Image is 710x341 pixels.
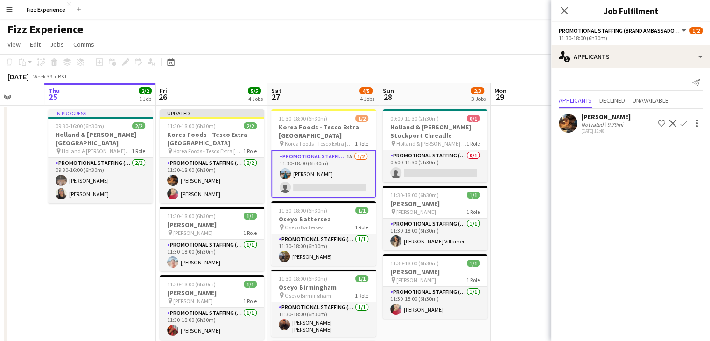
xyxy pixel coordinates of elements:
app-card-role: Promotional Staffing (Brand Ambassadors)1/111:30-18:00 (6h30m)[PERSON_NAME] [PERSON_NAME] [271,302,376,337]
span: 2/2 [132,122,145,129]
app-card-role: Promotional Staffing (Brand Ambassadors)2/211:30-18:00 (6h30m)[PERSON_NAME][PERSON_NAME] [160,158,264,203]
h3: Holland & [PERSON_NAME] Stockport Chreadle [383,123,487,140]
span: 1/1 [467,192,480,199]
h3: Oseyo Birmingham [271,283,376,291]
button: Promotional Staffing (Brand Ambassadors) [559,27,688,34]
span: Jobs [50,40,64,49]
span: 1/1 [244,281,257,288]
span: Sat [271,86,281,95]
button: Fizz Experience [19,0,73,19]
a: Comms [70,38,98,50]
span: 1/2 [689,27,703,34]
span: Korea Foods - Tesco Extra [GEOGRAPHIC_DATA] [285,140,355,147]
span: 2/2 [244,122,257,129]
span: 2/3 [471,87,484,94]
span: 1/2 [355,115,368,122]
div: 09:00-11:30 (2h30m)0/1Holland & [PERSON_NAME] Stockport Chreadle Holland & [PERSON_NAME] Stockpor... [383,109,487,182]
span: 1/1 [355,207,368,214]
span: 1 Role [466,140,480,147]
span: 1 Role [243,148,257,155]
span: 11:30-18:00 (6h30m) [167,213,216,220]
div: 1 Job [139,95,151,102]
span: 11:30-18:00 (6h30m) [390,192,439,199]
h3: [PERSON_NAME] [160,289,264,297]
span: Week 39 [31,73,54,80]
span: 1/1 [244,213,257,220]
div: Applicants [551,45,710,68]
app-job-card: 11:30-18:00 (6h30m)1/2Korea Foods - Tesco Extra [GEOGRAPHIC_DATA] Korea Foods - Tesco Extra [GEOG... [271,109,376,198]
span: 1 Role [355,224,368,231]
a: Edit [26,38,44,50]
h3: Job Fulfilment [551,5,710,17]
span: Mon [494,86,506,95]
a: Jobs [46,38,68,50]
div: [DATE] [7,72,29,81]
a: View [4,38,24,50]
span: 11:30-18:00 (6h30m) [279,115,327,122]
app-card-role: Promotional Staffing (Brand Ambassadors)1/111:30-18:00 (6h30m)[PERSON_NAME] Villamer [383,219,487,250]
span: [PERSON_NAME] [173,229,213,236]
span: 2/2 [139,87,152,94]
span: Fri [160,86,167,95]
app-card-role: Promotional Staffing (Brand Ambassadors)2/209:30-16:00 (6h30m)[PERSON_NAME][PERSON_NAME] [48,158,153,203]
span: 29 [493,92,506,102]
app-card-role: Promotional Staffing (Brand Ambassadors)0/109:00-11:30 (2h30m) [383,150,487,182]
span: [PERSON_NAME] [396,277,436,284]
app-card-role: Promotional Staffing (Brand Ambassadors)1/111:30-18:00 (6h30m)[PERSON_NAME] [160,308,264,340]
h3: Holland & [PERSON_NAME][GEOGRAPHIC_DATA] [48,130,153,147]
div: [PERSON_NAME] [581,113,631,121]
h3: Korea Foods - Tesco Extra [GEOGRAPHIC_DATA] [160,130,264,147]
span: View [7,40,21,49]
h3: [PERSON_NAME] [383,268,487,276]
div: 9.79mi [605,121,625,128]
span: 1 Role [466,208,480,215]
span: 1 Role [243,229,257,236]
span: Holland & [PERSON_NAME] Stockport Cheadle [396,140,466,147]
span: Oseyo Birmingham [285,292,331,299]
span: Applicants [559,97,592,104]
div: BST [58,73,67,80]
app-job-card: Updated11:30-18:00 (6h30m)2/2Korea Foods - Tesco Extra [GEOGRAPHIC_DATA] Korea Foods - Tesco Extr... [160,109,264,203]
span: 11:30-18:00 (6h30m) [279,207,327,214]
app-job-card: 11:30-18:00 (6h30m)1/1[PERSON_NAME] [PERSON_NAME]1 RolePromotional Staffing (Brand Ambassadors)1/... [160,207,264,271]
h3: [PERSON_NAME] [160,220,264,229]
app-job-card: 11:30-18:00 (6h30m)1/1[PERSON_NAME] [PERSON_NAME]1 RolePromotional Staffing (Brand Ambassadors)1/... [160,275,264,340]
div: 3 Jobs [471,95,486,102]
div: In progress [48,109,153,117]
span: Oseyo Battersea [285,224,324,231]
app-card-role: Promotional Staffing (Brand Ambassadors)1/111:30-18:00 (6h30m)[PERSON_NAME] [383,287,487,319]
span: 1 Role [355,140,368,147]
span: Comms [73,40,94,49]
span: 1/1 [467,260,480,267]
span: 4/5 [359,87,373,94]
span: Holland & [PERSON_NAME][GEOGRAPHIC_DATA] [62,148,132,155]
app-job-card: 11:30-18:00 (6h30m)1/1[PERSON_NAME] [PERSON_NAME]1 RolePromotional Staffing (Brand Ambassadors)1/... [383,254,487,319]
app-card-role: Promotional Staffing (Brand Ambassadors)1/111:30-18:00 (6h30m)[PERSON_NAME] [271,234,376,266]
app-card-role: Promotional Staffing (Brand Ambassadors)1/111:30-18:00 (6h30m)[PERSON_NAME] [160,240,264,271]
app-job-card: In progress09:30-16:00 (6h30m)2/2Holland & [PERSON_NAME][GEOGRAPHIC_DATA] Holland & [PERSON_NAME]... [48,109,153,203]
h1: Fizz Experience [7,22,83,36]
span: Thu [48,86,60,95]
span: 26 [158,92,167,102]
div: 4 Jobs [248,95,263,102]
app-job-card: 11:30-18:00 (6h30m)1/1Oseyo Birmingham Oseyo Birmingham1 RolePromotional Staffing (Brand Ambassad... [271,270,376,337]
span: 1 Role [355,292,368,299]
span: 1 Role [243,298,257,305]
span: 11:30-18:00 (6h30m) [279,275,327,282]
span: [PERSON_NAME] [173,298,213,305]
app-job-card: 11:30-18:00 (6h30m)1/1[PERSON_NAME] [PERSON_NAME]1 RolePromotional Staffing (Brand Ambassadors)1/... [383,186,487,250]
span: 27 [270,92,281,102]
span: 09:30-16:00 (6h30m) [56,122,104,129]
span: 11:30-18:00 (6h30m) [390,260,439,267]
div: Updated [160,109,264,117]
span: [PERSON_NAME] [396,208,436,215]
span: 0/1 [467,115,480,122]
